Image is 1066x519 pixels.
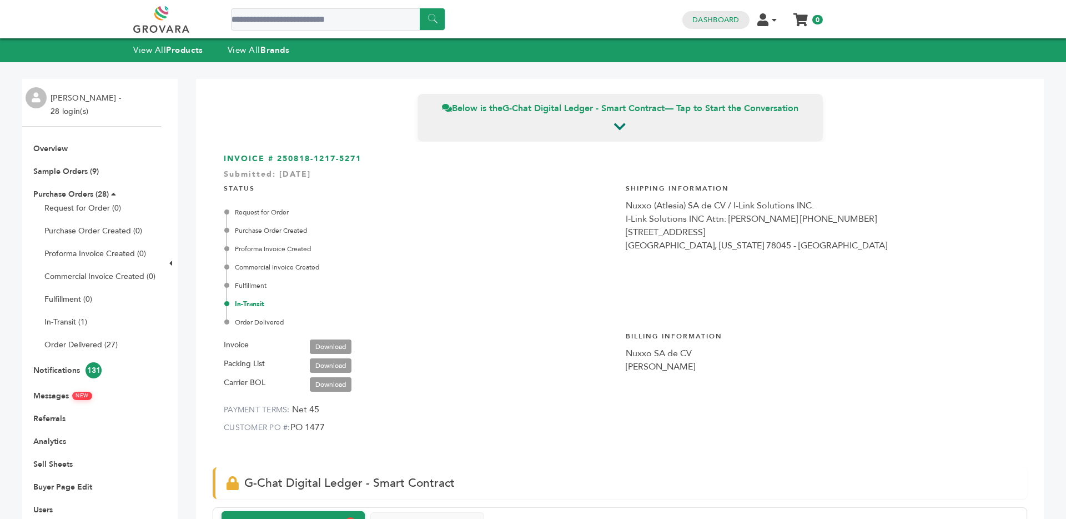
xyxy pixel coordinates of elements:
[224,405,290,415] label: PAYMENT TERMS:
[33,482,92,492] a: Buyer Page Edit
[133,44,203,56] a: View AllProducts
[166,44,203,56] strong: Products
[227,244,615,254] div: Proforma Invoice Created
[310,377,351,392] a: Download
[626,176,1017,199] h4: Shipping Information
[44,340,118,350] a: Order Delivered (27)
[795,10,807,22] a: My Cart
[224,338,249,352] label: Invoice
[26,87,47,108] img: profile.png
[33,365,102,376] a: Notifications131
[228,44,290,56] a: View AllBrands
[227,262,615,272] div: Commercial Invoice Created
[51,92,124,118] li: [PERSON_NAME] - 28 login(s)
[224,357,265,371] label: Packing List
[33,436,66,447] a: Analytics
[292,403,319,416] span: Net 45
[227,207,615,217] div: Request for Order
[260,44,289,56] strong: Brands
[626,212,1017,226] div: I-Link Solutions INC Attn: [PERSON_NAME] [PHONE_NUMBER]
[33,143,68,154] a: Overview
[227,299,615,309] div: In-Transit
[44,248,146,259] a: Proforma Invoice Created (0)
[44,203,121,213] a: Request for Order (0)
[72,392,92,400] span: NEW
[626,323,1017,347] h4: Billing Information
[224,169,1016,186] div: Submitted: [DATE]
[224,376,265,390] label: Carrier BOL
[86,362,102,378] span: 131
[33,166,99,177] a: Sample Orders (9)
[44,317,87,327] a: In-Transit (1)
[227,317,615,327] div: Order Delivered
[44,294,92,305] a: Fulfillment (0)
[290,421,325,433] span: PO 1477
[626,360,1017,373] div: [PERSON_NAME]
[244,475,455,491] span: G-Chat Digital Ledger - Smart Contract
[33,413,66,424] a: Referrals
[626,199,1017,212] div: Nuxxo (Atlesia) SA de CV / I-Link Solutions INC.
[224,153,1016,164] h3: INVOICE # 250818-1217-5271
[227,226,615,236] div: Purchase Order Created
[33,505,53,515] a: Users
[442,102,798,114] span: Below is the — Tap to Start the Conversation
[812,15,823,24] span: 0
[44,226,142,236] a: Purchase Order Created (0)
[33,459,73,470] a: Sell Sheets
[626,226,1017,239] div: [STREET_ADDRESS]
[310,358,351,373] a: Download
[692,15,739,25] a: Dashboard
[33,189,109,199] a: Purchase Orders (28)
[502,102,665,114] strong: G-Chat Digital Ledger - Smart Contract
[626,347,1017,360] div: Nuxxo SA de CV
[224,176,615,199] h4: STATUS
[310,340,351,354] a: Download
[33,391,92,401] a: MessagesNEW
[227,281,615,291] div: Fulfillment
[224,422,290,433] label: CUSTOMER PO #:
[44,271,155,282] a: Commercial Invoice Created (0)
[231,8,445,31] input: Search a product or brand...
[626,239,1017,252] div: [GEOGRAPHIC_DATA], [US_STATE] 78045 - [GEOGRAPHIC_DATA]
